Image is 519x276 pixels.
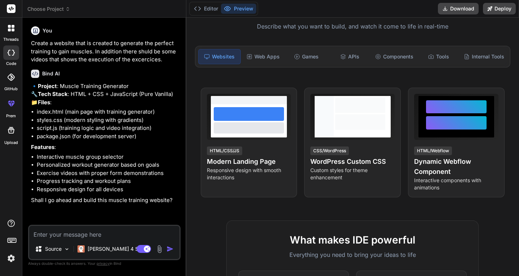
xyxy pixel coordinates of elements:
[43,27,52,34] h6: You
[285,49,327,64] div: Games
[38,83,57,89] strong: Project
[37,185,179,194] li: Responsive design for all devices
[37,132,179,141] li: package.json (for development server)
[38,91,68,97] strong: Tech Stack
[461,49,507,64] div: Internal Tools
[6,113,16,119] label: prem
[167,245,174,253] img: icon
[4,86,18,92] label: GitHub
[221,4,256,14] button: Preview
[42,70,60,77] h6: Bind AI
[198,49,241,64] div: Websites
[238,232,467,247] h2: What makes IDE powerful
[64,246,70,252] img: Pick Models
[191,4,221,14] button: Editor
[483,3,516,14] button: Deploy
[414,146,452,155] div: HTML/Webflow
[31,39,179,64] p: Create a website that is created to generate the perfect training to gain muscles. In addition th...
[242,49,284,64] div: Web Apps
[37,108,179,116] li: index.html (main page with training generator)
[191,22,515,31] p: Describe what you want to build, and watch it come to life in real-time
[310,157,395,167] h4: WordPress Custom CSS
[3,36,19,43] label: threads
[438,3,479,14] button: Download
[372,49,416,64] div: Components
[414,177,498,191] p: Interactive components with animations
[31,82,179,107] p: 🔹 : Muscle Training Generator 🔧 : HTML + CSS + JavaScript (Pure Vanilla) 📁 :
[37,124,179,132] li: script.js (training logic and video integration)
[207,167,291,181] p: Responsive design with smooth interactions
[155,245,164,253] img: attachment
[37,169,179,178] li: Exercise videos with proper form demonstrations
[45,245,62,253] p: Source
[329,49,371,64] div: APIs
[207,146,242,155] div: HTML/CSS/JS
[6,61,16,67] label: code
[5,252,17,264] img: settings
[38,99,50,106] strong: Files
[414,157,498,177] h4: Dynamic Webflow Component
[77,245,85,253] img: Claude 4 Sonnet
[27,5,70,13] span: Choose Project
[31,144,54,150] strong: Features
[31,196,179,205] p: Shall I go ahead and build this muscle training website?
[97,261,110,266] span: privacy
[31,143,179,152] p: :
[88,245,141,253] p: [PERSON_NAME] 4 S..
[28,260,181,267] p: Always double-check its answers. Your in Bind
[4,140,18,146] label: Upload
[37,177,179,185] li: Progress tracking and workout plans
[238,250,467,259] p: Everything you need to bring your ideas to life
[310,146,349,155] div: CSS/WordPress
[37,153,179,161] li: Interactive muscle group selector
[207,157,291,167] h4: Modern Landing Page
[310,167,395,181] p: Custom styles for theme enhancement
[418,49,460,64] div: Tools
[37,161,179,169] li: Personalized workout generator based on goals
[37,116,179,124] li: styles.css (modern styling with gradients)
